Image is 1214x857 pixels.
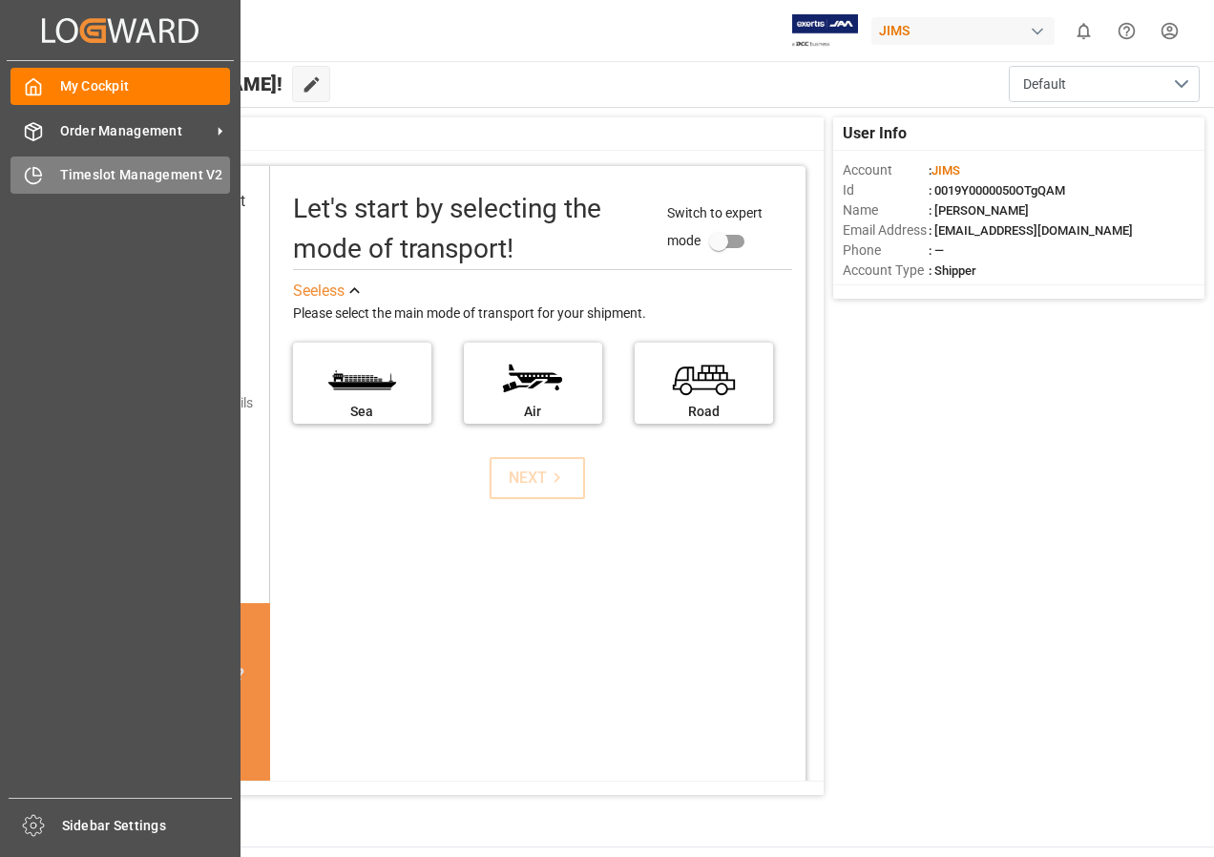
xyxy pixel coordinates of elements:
span: : [EMAIL_ADDRESS][DOMAIN_NAME] [929,223,1133,238]
span: My Cockpit [60,76,231,96]
span: Switch to expert mode [667,205,763,248]
button: open menu [1009,66,1200,102]
span: : [929,163,960,178]
div: JIMS [871,17,1055,45]
span: Phone [843,240,929,261]
div: Road [644,402,764,422]
button: NEXT [490,457,585,499]
span: : [PERSON_NAME] [929,203,1029,218]
img: Exertis%20JAM%20-%20Email%20Logo.jpg_1722504956.jpg [792,14,858,48]
span: : — [929,243,944,258]
div: NEXT [509,467,567,490]
span: Id [843,180,929,200]
span: Account [843,160,929,180]
span: Order Management [60,121,211,141]
a: My Cockpit [10,68,230,105]
span: : 0019Y0000050OTgQAM [929,183,1065,198]
button: Help Center [1105,10,1148,52]
span: Default [1023,74,1066,94]
div: See less [293,280,345,303]
div: Sea [303,402,422,422]
div: Let's start by selecting the mode of transport! [293,189,649,269]
a: Timeslot Management V2 [10,157,230,194]
div: Add shipping details [134,393,253,413]
span: Sidebar Settings [62,816,233,836]
span: Name [843,200,929,220]
span: Timeslot Management V2 [60,165,231,185]
span: Account Type [843,261,929,281]
span: JIMS [931,163,960,178]
div: Please select the main mode of transport for your shipment. [293,303,792,325]
button: show 0 new notifications [1062,10,1105,52]
span: Email Address [843,220,929,240]
span: User Info [843,122,907,145]
button: JIMS [871,12,1062,49]
span: : Shipper [929,263,976,278]
div: Air [473,402,593,422]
